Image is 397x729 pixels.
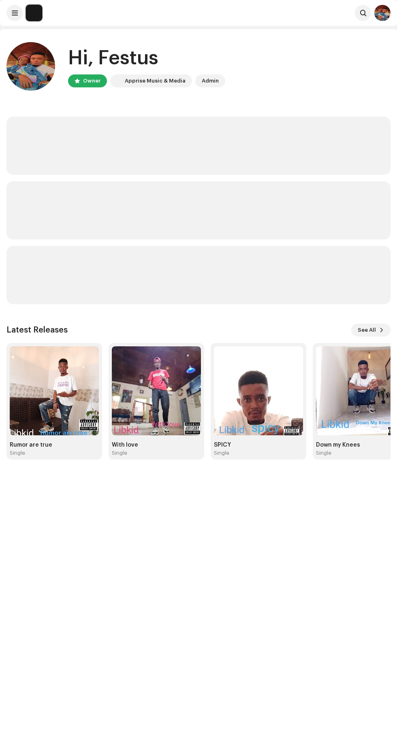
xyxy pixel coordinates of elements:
img: 1c16f3de-5afb-4452-805d-3f3454e20b1b [112,76,122,86]
div: Rumor are true [10,442,99,448]
div: With love [112,442,201,448]
div: Single [214,450,229,456]
div: Admin [202,76,219,86]
img: 0646ce0d-1139-4f53-8216-90f7acb157b3 [214,346,303,435]
img: 6ed9e64c-45c1-40f3-a84f-8dac1e4e1e91 [6,42,55,91]
div: Single [10,450,25,456]
div: Owner [83,76,100,86]
img: 6ed9e64c-45c1-40f3-a84f-8dac1e4e1e91 [374,5,391,21]
img: 1c16f3de-5afb-4452-805d-3f3454e20b1b [26,5,42,21]
div: SPICY [214,442,303,448]
div: Hi, Festus [68,45,225,71]
div: Single [316,450,331,456]
div: Apprise Music & Media [125,76,186,86]
span: See All [358,322,376,338]
img: 2ec92291-dca7-4257-901f-22d17b765a4b [112,346,201,435]
div: Single [112,450,127,456]
button: See All [351,324,391,337]
img: 2bba3b60-f0c8-4a1f-b608-c5316fd52620 [10,346,99,435]
h3: Latest Releases [6,324,68,337]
